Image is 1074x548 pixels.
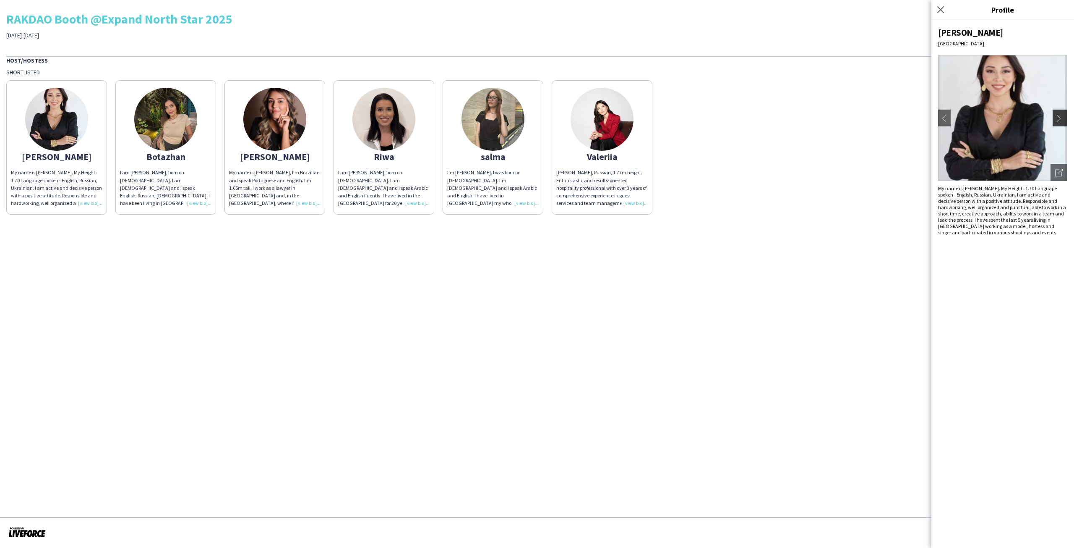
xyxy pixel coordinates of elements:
img: thumb-68b7e7e538877.jpeg [243,88,306,151]
div: Riwa [338,153,430,160]
div: RAKDAO Booth @Expand North Star 2025 [6,13,1068,25]
div: Valeriia [556,153,648,160]
h3: Profile [931,4,1074,15]
img: thumb-2d7b2d94-a3ec-45da-9ea2-347764875c5c.jpg [461,88,524,151]
img: thumb-66f82e9b12624.jpeg [571,88,633,151]
div: Shortlisted [6,68,1068,76]
img: thumb-66f58db5b7d32.jpeg [25,88,88,151]
div: [PERSON_NAME] [938,27,1067,38]
div: Botazhan [120,153,211,160]
div: Host/Hostess [6,56,1068,64]
div: I am [PERSON_NAME], born on [DEMOGRAPHIC_DATA]. I am [DEMOGRAPHIC_DATA] and i speak English, Russ... [120,169,211,207]
div: My name is [PERSON_NAME]. My Height : 1.70 Language spoken - English, Russian, Ukrainian. I am ac... [938,185,1067,236]
div: [DATE]-[DATE] [6,31,378,39]
div: [GEOGRAPHIC_DATA] [938,40,1067,47]
img: thumb-661349bbd80cd.jpg [134,88,197,151]
img: Powered by Liveforce [8,526,46,538]
div: [PERSON_NAME] [11,153,102,160]
div: [PERSON_NAME], Russian, 1.77m height. Enthusiastic and results-oriented hospitality professional ... [556,169,648,207]
img: Crew avatar or photo [938,55,1067,181]
div: salma [447,153,539,160]
div: [PERSON_NAME] [229,153,321,160]
div: I am [PERSON_NAME], born on [DEMOGRAPHIC_DATA]. I am [DEMOGRAPHIC_DATA] and I speak Arabic and En... [338,169,430,207]
img: thumb-655a2beba6011.jpeg [352,88,415,151]
div: I’m [PERSON_NAME]. I was born on [DEMOGRAPHIC_DATA]. I’m [DEMOGRAPHIC_DATA] and I speak Arabic an... [447,169,539,207]
div: My name is [PERSON_NAME], I’m Brazilian and speak Portuguese and English. I’m 1.65m tall. I work ... [229,169,321,207]
div: My name is [PERSON_NAME]. My Height : 1.70 Language spoken - English, Russian, Ukrainian. I am ac... [11,169,102,207]
div: Open photos pop-in [1051,164,1067,181]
